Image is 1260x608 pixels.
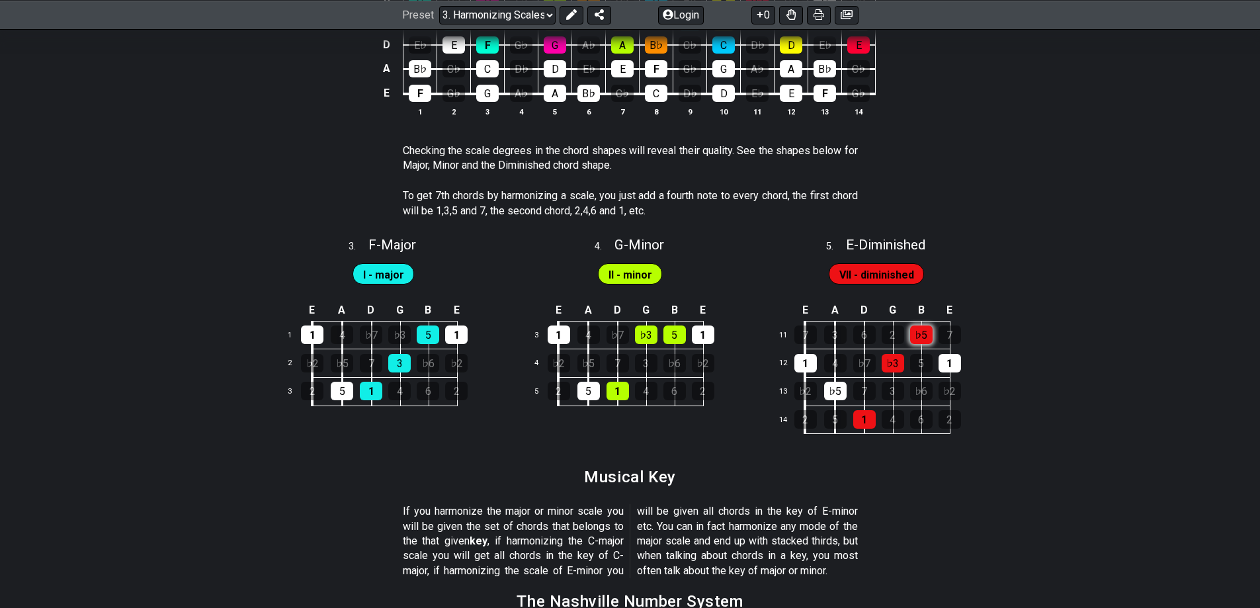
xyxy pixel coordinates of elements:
button: Print [807,5,831,24]
th: 10 [707,105,741,118]
th: 7 [606,105,640,118]
div: ♭2 [301,354,323,372]
div: G [476,85,499,102]
span: E - Diminished [846,237,925,253]
td: D [850,300,879,322]
div: ♭2 [692,354,714,372]
td: A [379,56,395,81]
div: E [611,60,634,77]
th: 6 [572,105,606,118]
button: 0 [751,5,775,24]
div: F [645,60,667,77]
div: A♭ [577,36,600,54]
td: E [297,300,327,322]
th: 11 [741,105,775,118]
div: ♭7 [853,354,876,372]
div: A♭ [746,60,769,77]
div: G♭ [510,36,532,54]
div: G♭ [847,85,870,102]
div: E♭ [577,60,600,77]
button: Share Preset [587,5,611,24]
p: If you harmonize the major or minor scale you will be given the set of chords that belongs to the... [403,504,858,578]
span: First enable full edit mode to edit [609,265,652,284]
div: G♭ [679,60,701,77]
div: ♭7 [607,326,629,344]
div: 4 [388,382,411,400]
div: C♭ [679,36,701,54]
div: 3 [824,326,847,344]
td: B [907,300,935,322]
div: 6 [417,382,439,400]
div: C♭ [442,60,465,77]
div: G♭ [442,85,465,102]
div: 2 [548,382,570,400]
td: 4 [526,349,558,378]
div: 1 [607,382,629,400]
div: C [476,60,499,77]
div: D♭ [510,60,532,77]
div: 1 [794,354,817,372]
div: D♭ [679,85,701,102]
div: F [476,36,499,54]
th: 12 [775,105,808,118]
div: E [847,36,870,54]
div: 7 [794,326,817,344]
div: 2 [445,382,468,400]
div: C♭ [611,85,634,102]
div: 1 [360,382,382,400]
td: 2 [280,349,312,378]
td: 11 [773,321,805,349]
div: D [780,36,802,54]
td: E [689,300,717,322]
td: 1 [280,321,312,349]
div: 5 [663,326,686,344]
span: First enable full edit mode to edit [839,265,914,284]
span: 3 . [349,239,368,254]
td: D [357,300,386,322]
div: 3 [388,354,411,372]
div: ♭2 [548,354,570,372]
th: 14 [842,105,876,118]
div: 1 [939,354,961,372]
div: A [544,85,566,102]
div: ♭7 [360,326,382,344]
div: 1 [692,326,714,344]
div: D [544,60,566,77]
div: 2 [301,382,323,400]
div: E [442,36,465,54]
div: C♭ [847,60,870,77]
td: D [379,33,395,57]
td: A [820,300,850,322]
td: G [632,300,660,322]
button: Create image [835,5,859,24]
td: B [660,300,689,322]
strong: key [470,535,487,547]
td: D [603,300,632,322]
th: 8 [640,105,673,118]
span: 4 . [595,239,614,254]
div: 6 [663,382,686,400]
div: ♭5 [824,382,847,400]
div: F [814,85,836,102]
td: E [790,300,821,322]
th: 1 [403,105,437,118]
th: 13 [808,105,842,118]
select: Preset [439,5,556,24]
button: Login [658,5,704,24]
td: 3 [526,321,558,349]
div: C [712,36,735,54]
div: E [780,85,802,102]
div: 3 [635,354,657,372]
td: B [414,300,442,322]
button: Edit Preset [560,5,583,24]
td: 12 [773,349,805,378]
th: 2 [437,105,471,118]
div: 7 [360,354,382,372]
td: 5 [526,378,558,406]
span: Preset [402,9,434,21]
div: 1 [301,326,323,344]
div: E♭ [409,36,431,54]
div: A [780,60,802,77]
div: 5 [577,382,600,400]
div: 2 [794,410,817,429]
